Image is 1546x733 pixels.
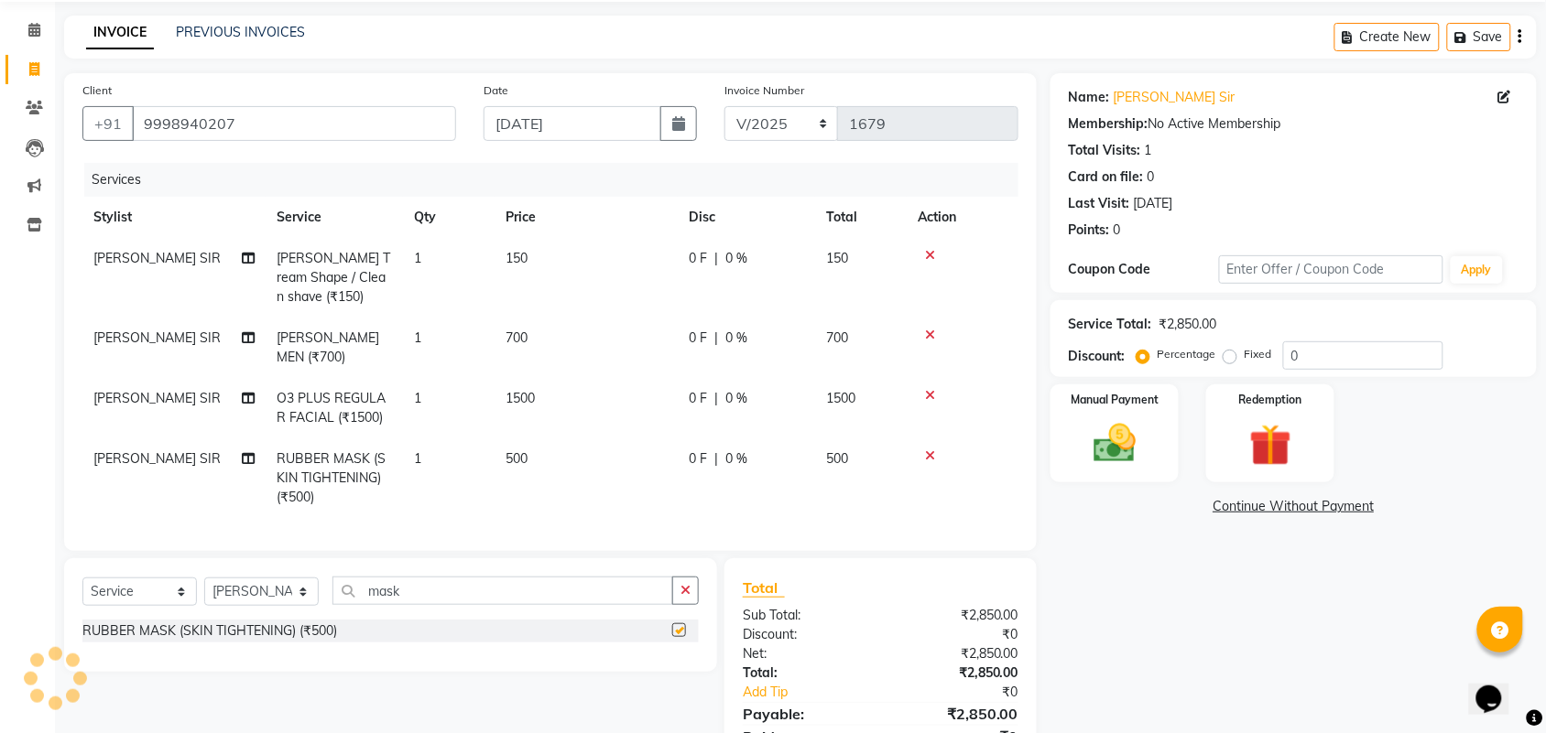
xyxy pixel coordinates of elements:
span: | [714,249,718,268]
span: 1 [414,390,421,406]
div: ₹2,850.00 [880,606,1032,625]
span: [PERSON_NAME] Tream Shape / Clean shave (₹150) [277,250,390,305]
span: 0 F [689,329,707,348]
span: 500 [826,450,848,467]
label: Fixed [1245,346,1272,362]
input: Enter Offer / Coupon Code [1219,255,1443,284]
span: [PERSON_NAME] MEN (₹700) [277,329,379,365]
span: | [714,389,718,408]
input: Search by Name/Mobile/Email/Code [132,106,456,141]
a: Continue Without Payment [1054,497,1533,516]
div: Name: [1069,88,1110,107]
a: INVOICE [86,16,154,49]
button: +91 [82,106,134,141]
a: Add Tip [729,683,906,702]
span: 0 F [689,389,707,408]
div: ₹2,850.00 [880,703,1032,725]
div: Coupon Code [1069,260,1219,279]
div: Last Visit: [1069,194,1130,213]
label: Date [484,82,508,99]
span: 500 [506,450,528,467]
div: ₹0 [906,683,1032,702]
th: Action [907,197,1018,238]
div: Card on file: [1069,167,1144,187]
div: ₹2,850.00 [880,663,1032,683]
th: Price [495,197,678,238]
div: 0 [1148,167,1155,187]
span: 1 [414,329,421,346]
span: 0 F [689,449,707,469]
label: Redemption [1239,392,1302,408]
div: Discount: [729,625,881,644]
span: RUBBER MASK (SKIN TIGHTENING) (₹500) [277,450,386,505]
div: Payable: [729,703,881,725]
label: Manual Payment [1071,392,1159,408]
span: 150 [826,250,848,266]
span: | [714,449,718,469]
span: [PERSON_NAME] SIR [93,390,221,406]
div: 1 [1145,141,1152,160]
div: ₹2,850.00 [880,644,1032,663]
span: 1 [414,250,421,266]
span: Total [743,578,785,598]
div: No Active Membership [1069,114,1519,134]
span: 150 [506,250,528,266]
th: Service [266,197,403,238]
span: 700 [506,329,528,346]
iframe: chat widget [1469,660,1528,715]
div: Services [84,163,1032,197]
button: Apply [1451,256,1503,284]
th: Qty [403,197,495,238]
span: 0 % [725,329,747,348]
span: | [714,329,718,348]
div: Net: [729,644,881,663]
div: Points: [1069,221,1110,240]
label: Invoice Number [724,82,804,99]
span: [PERSON_NAME] SIR [93,329,221,346]
div: Membership: [1069,114,1149,134]
div: Total Visits: [1069,141,1141,160]
span: 0 F [689,249,707,268]
th: Disc [678,197,815,238]
th: Stylist [82,197,266,238]
span: 0 % [725,389,747,408]
div: ₹0 [880,625,1032,644]
div: RUBBER MASK (SKIN TIGHTENING) (₹500) [82,621,337,641]
div: 0 [1114,221,1121,240]
span: 1500 [826,390,855,406]
div: Sub Total: [729,606,881,625]
div: ₹2,850.00 [1159,315,1217,334]
span: 0 % [725,249,747,268]
span: 1500 [506,390,535,406]
span: 0 % [725,449,747,469]
div: [DATE] [1134,194,1173,213]
label: Percentage [1158,346,1216,362]
button: Save [1447,23,1511,51]
th: Total [815,197,907,238]
img: _cash.svg [1081,419,1149,468]
span: O3 PLUS REGULAR FACIAL (₹1500) [277,390,386,426]
img: _gift.svg [1236,419,1305,471]
div: Total: [729,663,881,683]
input: Search or Scan [332,577,673,605]
span: [PERSON_NAME] SIR [93,250,221,266]
label: Client [82,82,112,99]
button: Create New [1334,23,1440,51]
div: Service Total: [1069,315,1152,334]
span: [PERSON_NAME] SIR [93,450,221,467]
span: 1 [414,450,421,467]
a: [PERSON_NAME] Sir [1114,88,1236,107]
a: PREVIOUS INVOICES [176,24,305,40]
span: 700 [826,329,848,346]
div: Discount: [1069,347,1126,366]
